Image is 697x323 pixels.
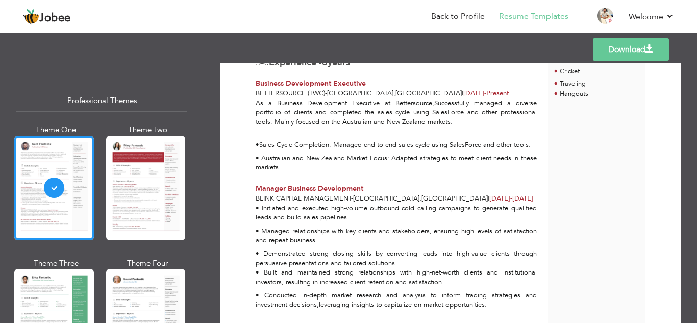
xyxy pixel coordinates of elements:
[488,194,489,203] span: |
[419,194,421,203] span: ,
[256,227,537,245] p: • Managed relationships with key clients and stakeholders, ensuring high levels of satisfaction a...
[108,125,188,135] div: Theme Two
[489,194,533,203] span: [DATE]
[16,90,187,112] div: Professional Themes
[256,204,537,222] p: • Initiated and executed high-volume outbound cold calling campaigns to generate qualified leads ...
[108,258,188,269] div: Theme Four
[23,9,71,25] a: Jobee
[23,9,39,25] img: jobee.io
[421,194,488,203] span: [GEOGRAPHIC_DATA]
[395,89,462,98] span: [GEOGRAPHIC_DATA]
[322,56,328,69] span: 6
[327,89,393,98] span: [GEOGRAPHIC_DATA]
[256,154,537,172] p: • Australian and New Zealand Market Focus: Adapted strategies to meet client needs in these markets.
[393,89,395,98] span: ,
[593,38,669,61] a: Download
[256,89,325,98] span: BETTERSOURCE (TWC)
[256,194,351,203] span: Blink Capital Management
[510,194,512,203] span: -
[560,89,588,98] span: Hangouts
[250,204,542,314] div: • Demonstrated strong closing skills by converting leads into high-value clients through persuasi...
[325,89,327,98] span: -
[560,79,586,88] span: Traveling
[560,67,580,76] span: Cricket
[489,194,512,203] span: [DATE]
[39,13,71,24] span: Jobee
[256,268,537,287] p: • Built and maintained strong relationships with high-net-worth clients and institutional investo...
[256,140,537,150] p: •Sales Cycle Completion: Managed end-to-end sales cycle using SalesForce and other tools.
[256,291,537,310] p: • Conducted in-depth market research and analysis to inform trading strategies and investment dec...
[269,56,322,69] span: Experience -
[463,89,509,98] span: Present
[256,184,363,193] span: Manager Business Development
[463,89,486,98] span: [DATE]
[431,11,485,22] a: Back to Profile
[484,89,486,98] span: -
[499,11,568,22] a: Resume Templates
[597,8,613,24] img: Profile Img
[256,79,366,88] span: Business Development Executive
[351,194,353,203] span: -
[554,53,585,64] span: Hobbies
[462,89,463,98] span: |
[16,125,96,135] div: Theme One
[629,11,674,23] a: Welcome
[353,194,419,203] span: [GEOGRAPHIC_DATA]
[16,258,96,269] div: Theme Three
[256,98,537,136] p: As a Business Development Executive at Bettersource,Successfully managed a diverse portfolio of c...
